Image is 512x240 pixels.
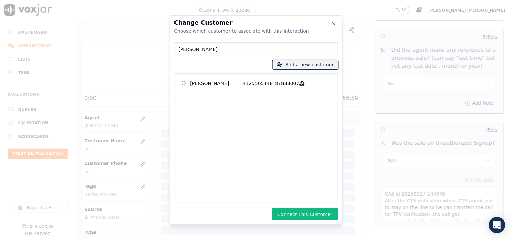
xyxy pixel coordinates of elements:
button: Add a new customer [273,60,338,69]
div: Choose which customer to associate with this interaction [174,28,338,34]
input: Search Customers [174,42,338,56]
p: [PERSON_NAME] [190,78,243,88]
h2: Change Customer [174,20,338,26]
div: Open Intercom Messenger [489,217,505,233]
button: Connect This Customer [272,208,338,220]
button: [PERSON_NAME] 4125565148_8788800771 [296,78,309,88]
p: 4125565148_8788800771 [243,78,296,88]
input: [PERSON_NAME] 4125565148_8788800771 [182,81,186,85]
